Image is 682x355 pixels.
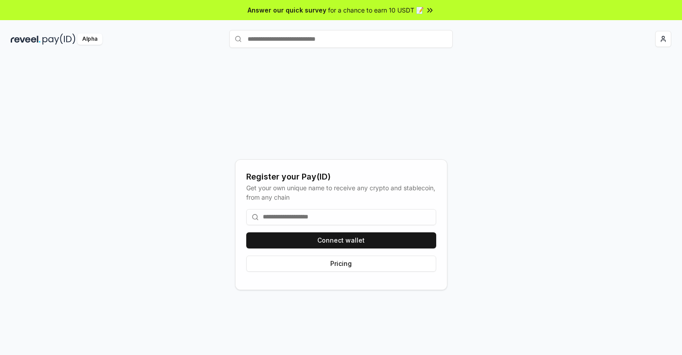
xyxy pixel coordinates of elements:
img: reveel_dark [11,34,41,45]
button: Pricing [246,256,436,272]
div: Alpha [77,34,102,45]
div: Register your Pay(ID) [246,171,436,183]
span: Answer our quick survey [248,5,326,15]
span: for a chance to earn 10 USDT 📝 [328,5,424,15]
img: pay_id [42,34,76,45]
div: Get your own unique name to receive any crypto and stablecoin, from any chain [246,183,436,202]
button: Connect wallet [246,232,436,248]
